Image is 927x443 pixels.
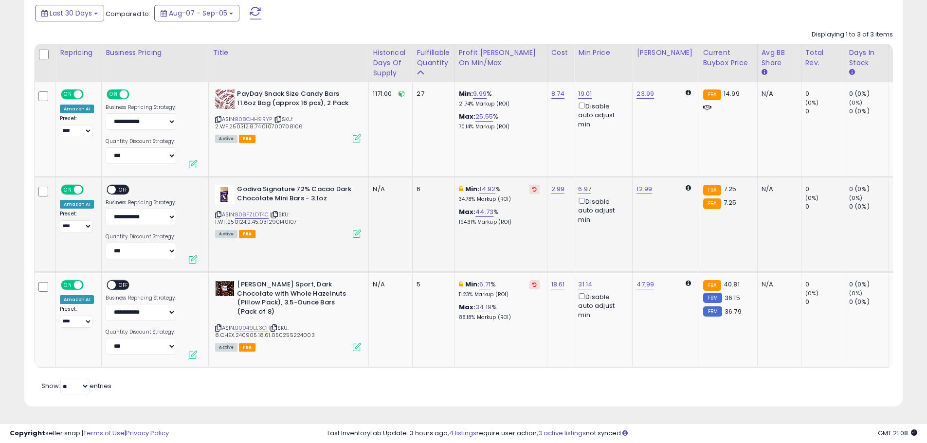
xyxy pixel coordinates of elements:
[417,280,447,289] div: 5
[373,280,405,289] div: N/A
[239,343,255,352] span: FBA
[551,89,565,99] a: 8.74
[459,112,540,130] div: %
[893,185,925,194] div: 0%
[215,343,237,352] span: All listings currently available for purchase on Amazon
[703,306,722,317] small: FBM
[215,115,303,130] span: | SKU: 2.WF.250312.8.74.010700708106
[805,280,845,289] div: 0
[724,89,740,98] span: 14.99
[35,5,104,21] button: Last 30 Days
[849,48,885,68] div: Days In Stock
[116,281,132,289] span: OFF
[703,198,721,209] small: FBA
[805,289,819,297] small: (0%)
[215,185,361,237] div: ASIN:
[762,89,794,98] div: N/A
[237,185,355,205] b: Godiva Signature 72% Cacao Dark Chocolate Mini Bars - 3.1oz
[459,124,540,130] p: 70.14% Markup (ROI)
[106,329,176,336] label: Quantity Discount Strategy:
[551,48,570,58] div: Cost
[849,185,889,194] div: 0 (0%)
[373,185,405,194] div: N/A
[893,280,925,289] div: N/A
[82,186,98,194] span: OFF
[479,184,495,194] a: 14.92
[459,89,540,107] div: %
[578,48,628,58] div: Min Price
[805,89,845,98] div: 0
[849,68,855,77] small: Days In Stock.
[60,200,94,209] div: Amazon AI
[235,324,268,332] a: B0049EL3GI
[578,89,592,99] a: 19.01
[108,90,120,99] span: ON
[805,48,841,68] div: Total Rev.
[703,89,721,100] small: FBA
[116,186,132,194] span: OFF
[805,107,845,116] div: 0
[578,280,592,289] a: 31.14
[215,280,235,298] img: 51Des1dqQIL._SL40_.jpg
[215,324,314,338] span: | SKU: 8.CHEX.240905.18.61.050255224003
[762,68,767,77] small: Avg BB Share.
[762,280,794,289] div: N/A
[475,207,493,217] a: 44.73
[724,280,740,289] span: 40.81
[703,48,753,68] div: Current Buybox Price
[459,196,540,203] p: 34.78% Markup (ROI)
[805,194,819,202] small: (0%)
[215,89,235,109] img: 61jRlorZPIL._SL40_.jpg
[10,429,169,438] div: seller snap | |
[459,101,540,107] p: 21.74% Markup (ROI)
[237,89,355,110] b: PayDay Snack Size Candy Bars 11.6oz Bag (approx 16 pcs), 2 Pack
[725,307,742,316] span: 36.79
[215,185,235,204] img: 41mfBVI4bLL._SL40_.jpg
[215,280,361,350] div: ASIN:
[703,185,721,195] small: FBA
[849,280,889,289] div: 0 (0%)
[479,280,491,289] a: 6.71
[62,90,74,99] span: ON
[465,280,480,289] b: Min:
[849,99,863,106] small: (0%)
[459,219,540,226] p: 194.31% Markup (ROI)
[235,211,269,219] a: B08FZLDT4C
[417,48,450,68] div: Fulfillable Quantity
[213,48,364,58] div: Title
[237,280,355,319] b: [PERSON_NAME] Sport, Dark Chocolate with Whole Hazelnuts (Pillow Pack), 3.5-Ounce Bars (Pack of 8)
[849,89,889,98] div: 0 (0%)
[373,48,408,78] div: Historical Days Of Supply
[128,90,144,99] span: OFF
[60,295,94,304] div: Amazon AI
[849,107,889,116] div: 0 (0%)
[724,198,737,207] span: 7.25
[805,298,845,306] div: 0
[106,138,176,145] label: Quantity Discount Strategy:
[762,48,797,68] div: Avg BB Share
[62,281,74,289] span: ON
[239,135,255,143] span: FBA
[215,135,237,143] span: All listings currently available for purchase on Amazon
[106,295,176,301] label: Business Repricing Strategy:
[849,298,889,306] div: 0 (0%)
[83,428,125,438] a: Terms of Use
[465,184,480,194] b: Min:
[10,428,45,438] strong: Copyright
[459,207,476,216] b: Max:
[459,280,540,298] div: %
[812,30,893,39] div: Displaying 1 to 3 of 3 items
[725,293,740,302] span: 36.15
[849,194,863,202] small: (0%)
[878,428,917,438] span: 2025-10-6 21:08 GMT
[473,89,487,99] a: 9.99
[805,99,819,106] small: (0%)
[703,280,721,291] small: FBA
[60,105,94,113] div: Amazon AI
[169,8,227,18] span: Aug-07 - Sep-05
[235,115,272,124] a: B08CHH9RYP
[106,104,176,111] label: Business Repricing Strategy:
[454,44,547,82] th: The percentage added to the cost of goods (COGS) that forms the calculator for Min & Max prices.
[578,291,625,319] div: Disable auto adjust min
[805,185,845,194] div: 0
